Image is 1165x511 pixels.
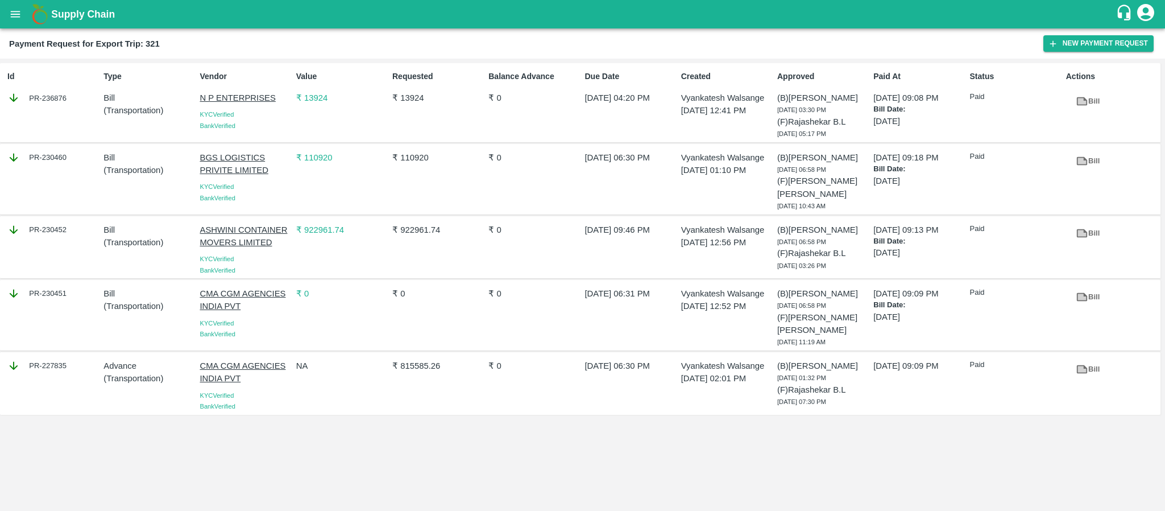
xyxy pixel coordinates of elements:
span: [DATE] 06:58 PM [777,166,826,173]
p: [DATE] 12:56 PM [681,236,773,249]
p: [DATE] 06:31 PM [585,287,677,300]
p: (B) [PERSON_NAME] [777,151,869,164]
span: [DATE] 10:43 AM [777,203,826,209]
span: KYC Verified [200,183,234,190]
p: (B) [PERSON_NAME] [777,360,869,372]
p: Paid [970,360,1062,370]
span: [DATE] 03:30 PM [777,106,826,113]
p: CMA CGM AGENCIES INDIA PVT [200,287,292,313]
div: account of current user [1135,2,1156,26]
p: [DATE] 06:30 PM [585,151,677,164]
span: KYC Verified [200,111,234,118]
p: Vyankatesh Walsange [681,92,773,104]
p: ( Transportation ) [103,164,195,176]
p: ( Transportation ) [103,104,195,117]
p: Vyankatesh Walsange [681,360,773,372]
p: [DATE] [873,246,965,259]
p: Bill Date: [873,164,965,175]
b: Payment Request for Export Trip: 321 [9,39,160,48]
span: Bank Verified [200,195,235,201]
p: (F) Rajashekar B.L [777,384,869,396]
p: Advance [103,360,195,372]
p: ₹ 815585.26 [392,360,484,372]
p: [DATE] [873,311,965,323]
p: (B) [PERSON_NAME] [777,287,869,300]
a: Bill [1066,151,1110,171]
p: [DATE] 12:52 PM [681,300,773,312]
p: (F) [PERSON_NAME] [PERSON_NAME] [777,311,869,337]
div: PR-230452 [7,224,99,236]
p: Paid [970,92,1062,102]
p: Bill Date: [873,300,965,311]
span: [DATE] 11:19 AM [777,339,826,345]
p: ₹ 13924 [392,92,484,104]
p: (F) Rajashekar B.L [777,116,869,128]
p: Vyankatesh Walsange [681,287,773,300]
p: Bill [103,151,195,164]
p: [DATE] 12:41 PM [681,104,773,117]
p: BGS LOGISTICS PRIVITE LIMITED [200,151,292,177]
p: Balance Advance [488,71,580,83]
p: ₹ 110920 [392,151,484,164]
p: ( Transportation ) [103,372,195,385]
p: (B) [PERSON_NAME] [777,224,869,236]
p: [DATE] 06:30 PM [585,360,677,372]
p: Status [970,71,1062,83]
p: Type [103,71,195,83]
a: Bill [1066,360,1110,380]
p: ₹ 0 [488,92,580,104]
span: [DATE] 01:32 PM [777,374,826,381]
p: Paid [970,224,1062,234]
a: Bill [1066,224,1110,244]
div: PR-236876 [7,92,99,104]
p: Vyankatesh Walsange [681,151,773,164]
p: ₹ 0 [488,151,580,164]
p: ₹ 0 [488,224,580,236]
p: ₹ 13924 [296,92,388,104]
p: Bill [103,287,195,300]
p: [DATE] 02:01 PM [681,372,773,385]
button: open drawer [2,1,28,27]
p: [DATE] 09:13 PM [873,224,965,236]
p: (B) [PERSON_NAME] [777,92,869,104]
p: [DATE] 09:09 PM [873,287,965,300]
p: ₹ 922961.74 [296,224,388,236]
p: ₹ 0 [296,287,388,300]
p: Vendor [200,71,292,83]
p: [DATE] 09:08 PM [873,92,965,104]
p: (F) [PERSON_NAME] [PERSON_NAME] [777,175,869,200]
p: [DATE] [873,175,965,187]
p: ASHWINI CONTAINER MOVERS LIMITED [200,224,292,249]
p: [DATE] [873,115,965,127]
p: Bill Date: [873,236,965,247]
p: ( Transportation ) [103,300,195,312]
span: KYC Verified [200,320,234,327]
p: Paid [970,151,1062,162]
p: Created [681,71,773,83]
div: PR-227835 [7,360,99,372]
p: (F) Rajashekar B.L [777,247,869,259]
div: PR-230460 [7,151,99,164]
p: [DATE] 09:09 PM [873,360,965,372]
p: Bill Date: [873,104,965,115]
span: KYC Verified [200,392,234,399]
p: ₹ 0 [392,287,484,300]
span: Bank Verified [200,122,235,129]
p: Requested [392,71,484,83]
p: Bill [103,92,195,104]
p: N P ENTERPRISES [200,92,292,104]
div: PR-230451 [7,287,99,300]
a: Bill [1066,92,1110,112]
span: [DATE] 05:17 PM [777,130,826,137]
p: Value [296,71,388,83]
p: Due Date [585,71,677,83]
span: Bank Verified [200,403,235,410]
p: [DATE] 09:46 PM [585,224,677,236]
span: [DATE] 06:58 PM [777,238,826,245]
p: Actions [1066,71,1158,83]
p: [DATE] 01:10 PM [681,164,773,176]
p: Paid [970,287,1062,298]
p: NA [296,360,388,372]
p: ₹ 922961.74 [392,224,484,236]
div: customer-support [1116,4,1135,24]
